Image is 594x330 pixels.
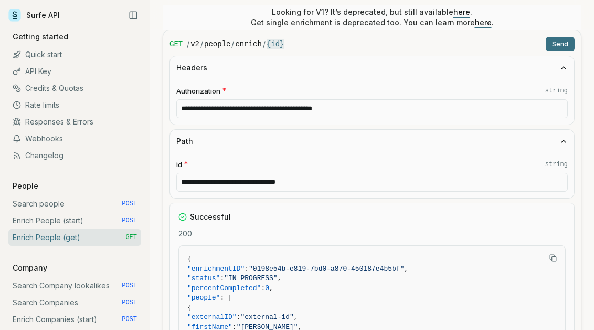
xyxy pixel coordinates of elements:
p: Looking for V1? It’s deprecated, but still available . Get single enrichment is deprecated too. Y... [251,7,494,28]
span: : [ [220,294,232,302]
span: POST [122,216,137,225]
a: Surfe API [8,7,60,23]
a: Rate limits [8,97,141,114]
span: Authorization [176,86,220,96]
a: Enrich People (get) GET [8,229,141,246]
span: id [176,160,182,170]
span: : [245,265,249,273]
a: Webhooks [8,130,141,147]
span: "enrichmentID" [187,265,245,273]
a: Search people POST [8,195,141,212]
code: people [204,39,230,49]
a: here [453,7,470,16]
code: v2 [190,39,199,49]
span: GET [125,233,137,242]
span: POST [122,200,137,208]
span: : [220,274,224,282]
span: POST [122,282,137,290]
button: Collapse Sidebar [125,7,141,23]
a: Quick start [8,46,141,63]
a: Search Company lookalikes POST [8,277,141,294]
span: : [261,284,265,292]
button: Send [546,37,575,51]
span: "externalID" [187,313,237,321]
a: Enrich People (start) POST [8,212,141,229]
span: "status" [187,274,220,282]
button: Copy Text [545,250,561,266]
a: Credits & Quotas [8,80,141,97]
button: Headers [170,56,574,79]
span: / [231,39,234,49]
a: Search Companies POST [8,294,141,311]
span: , [278,274,282,282]
span: / [263,39,266,49]
a: here [475,18,492,27]
span: / [200,39,203,49]
button: Path [170,130,574,153]
p: Company [8,263,51,273]
span: "percentCompleted" [187,284,261,292]
code: {id} [267,39,284,49]
a: Get API Key [433,4,471,25]
span: "0198e54b-e819-7bd0-a870-450187e4b5bf" [249,265,404,273]
code: string [545,87,568,95]
span: "external-id" [240,313,293,321]
a: API Key [8,63,141,80]
span: , [269,284,273,292]
div: Successful [178,212,566,222]
a: Responses & Errors [8,114,141,130]
a: Give feedback [524,4,573,25]
span: POST [122,298,137,307]
p: People [8,181,43,191]
span: , [294,313,298,321]
span: { [187,255,192,263]
a: Enrich Companies (start) POST [8,311,141,328]
p: 200 [178,229,566,239]
p: Getting started [8,32,72,42]
span: , [404,265,408,273]
span: : [237,313,241,321]
span: "people" [187,294,220,302]
a: Changelog [8,147,141,164]
span: { [187,304,192,312]
span: POST [122,315,137,324]
code: enrich [235,39,261,49]
span: GET [169,39,183,49]
code: string [545,160,568,169]
span: 0 [265,284,269,292]
span: / [187,39,189,49]
span: "IN_PROGRESS" [224,274,277,282]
